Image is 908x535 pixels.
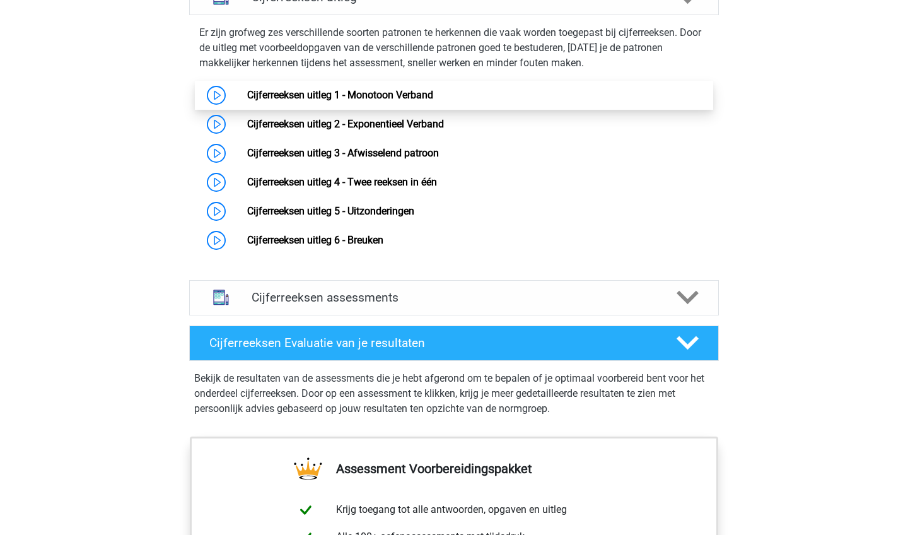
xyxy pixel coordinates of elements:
a: Cijferreeksen uitleg 1 - Monotoon Verband [247,89,433,101]
a: Cijferreeksen Evaluatie van je resultaten [184,326,724,361]
h4: Cijferreeksen assessments [252,290,656,305]
h4: Cijferreeksen Evaluatie van je resultaten [209,336,656,350]
a: Cijferreeksen uitleg 3 - Afwisselend patroon [247,147,439,159]
a: Cijferreeksen uitleg 5 - Uitzonderingen [247,205,414,217]
a: Cijferreeksen uitleg 6 - Breuken [247,234,383,246]
a: Cijferreeksen uitleg 4 - Twee reeksen in één [247,176,437,188]
p: Bekijk de resultaten van de assessments die je hebt afgerond om te bepalen of je optimaal voorber... [194,371,714,416]
a: Cijferreeksen uitleg 2 - Exponentieel Verband [247,118,444,130]
a: assessments Cijferreeksen assessments [184,280,724,315]
img: cijferreeksen assessments [205,281,237,314]
p: Er zijn grofweg zes verschillende soorten patronen te herkennen die vaak worden toegepast bij cij... [199,25,709,71]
